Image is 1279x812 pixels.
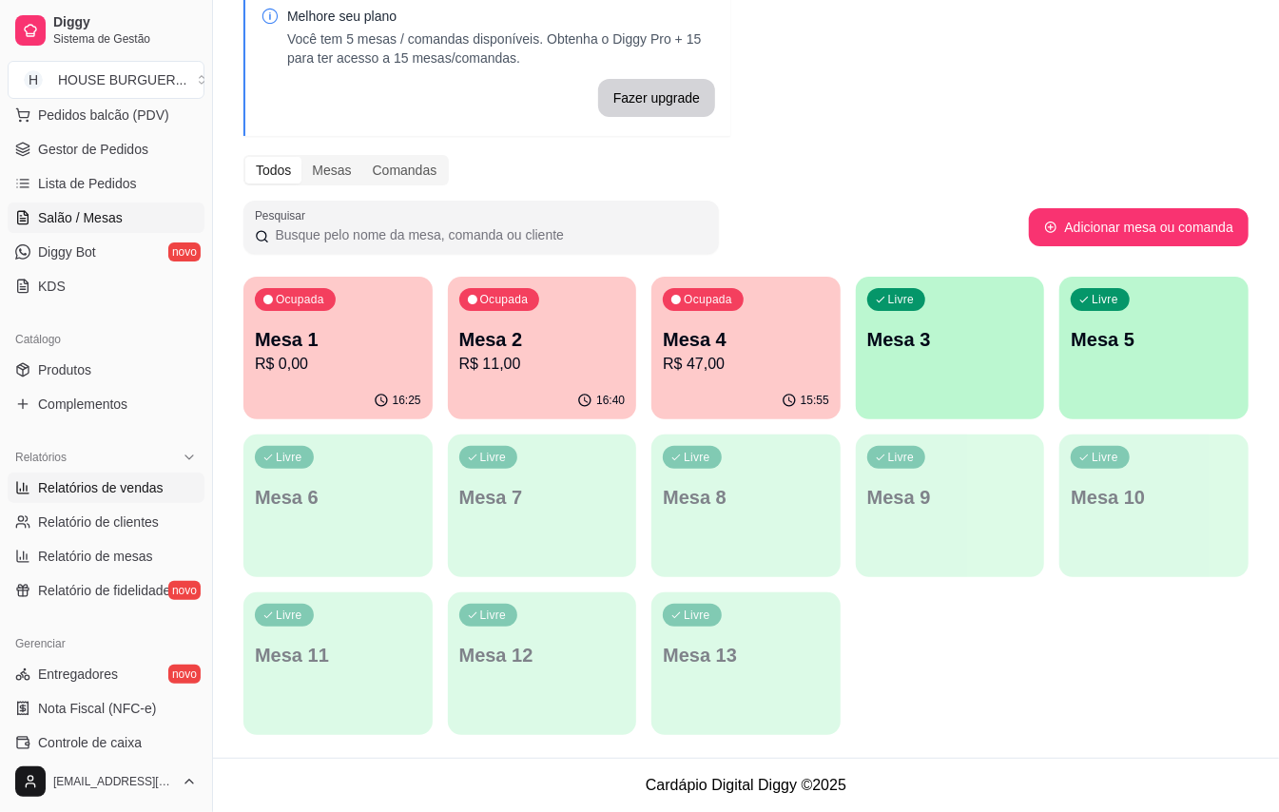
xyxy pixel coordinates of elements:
[38,106,169,125] span: Pedidos balcão (PDV)
[38,733,142,752] span: Controle de caixa
[38,665,118,684] span: Entregadores
[213,758,1279,812] footer: Cardápio Digital Diggy © 2025
[53,14,197,31] span: Diggy
[53,31,197,47] span: Sistema de Gestão
[255,326,421,353] p: Mesa 1
[287,29,715,68] p: Você tem 5 mesas / comandas disponíveis. Obtenha o Diggy Pro + 15 para ter acesso a 15 mesas/coma...
[8,100,204,130] button: Pedidos balcão (PDV)
[38,360,91,379] span: Produtos
[38,208,123,227] span: Salão / Mesas
[8,324,204,355] div: Catálogo
[663,353,829,376] p: R$ 47,00
[53,774,174,789] span: [EMAIL_ADDRESS][DOMAIN_NAME]
[459,353,626,376] p: R$ 11,00
[480,292,529,307] p: Ocupada
[684,292,732,307] p: Ocupada
[269,225,707,244] input: Pesquisar
[867,484,1034,511] p: Mesa 9
[1092,450,1118,465] p: Livre
[38,581,170,600] span: Relatório de fidelidade
[856,435,1045,577] button: LivreMesa 9
[38,547,153,566] span: Relatório de mesas
[8,628,204,659] div: Gerenciar
[8,541,204,571] a: Relatório de mesas
[684,450,710,465] p: Livre
[255,484,421,511] p: Mesa 6
[276,450,302,465] p: Livre
[651,435,841,577] button: LivreMesa 8
[8,271,204,301] a: KDS
[448,592,637,735] button: LivreMesa 12
[1092,292,1118,307] p: Livre
[362,157,448,184] div: Comandas
[287,7,715,26] p: Melhore seu plano
[276,292,324,307] p: Ocupada
[663,326,829,353] p: Mesa 4
[8,693,204,724] a: Nota Fiscal (NFC-e)
[38,395,127,414] span: Complementos
[867,326,1034,353] p: Mesa 3
[245,157,301,184] div: Todos
[8,759,204,804] button: [EMAIL_ADDRESS][DOMAIN_NAME]
[8,8,204,53] a: DiggySistema de Gestão
[243,435,433,577] button: LivreMesa 6
[8,473,204,503] a: Relatórios de vendas
[684,608,710,623] p: Livre
[1059,435,1249,577] button: LivreMesa 10
[596,393,625,408] p: 16:40
[801,393,829,408] p: 15:55
[8,168,204,199] a: Lista de Pedidos
[663,484,829,511] p: Mesa 8
[301,157,361,184] div: Mesas
[38,512,159,532] span: Relatório de clientes
[598,79,715,117] button: Fazer upgrade
[255,207,312,223] label: Pesquisar
[255,353,421,376] p: R$ 0,00
[448,277,637,419] button: OcupadaMesa 2R$ 11,0016:40
[38,277,66,296] span: KDS
[651,592,841,735] button: LivreMesa 13
[255,642,421,668] p: Mesa 11
[8,203,204,233] a: Salão / Mesas
[38,478,164,497] span: Relatórios de vendas
[888,450,915,465] p: Livre
[663,642,829,668] p: Mesa 13
[459,484,626,511] p: Mesa 7
[58,70,186,89] div: HOUSE BURGUER ...
[8,727,204,758] a: Controle de caixa
[15,450,67,465] span: Relatórios
[8,61,204,99] button: Select a team
[480,450,507,465] p: Livre
[1059,277,1249,419] button: LivreMesa 5
[459,326,626,353] p: Mesa 2
[243,592,433,735] button: LivreMesa 11
[8,575,204,606] a: Relatório de fidelidadenovo
[8,389,204,419] a: Complementos
[393,393,421,408] p: 16:25
[276,608,302,623] p: Livre
[8,355,204,385] a: Produtos
[8,659,204,689] a: Entregadoresnovo
[459,642,626,668] p: Mesa 12
[1029,208,1249,246] button: Adicionar mesa ou comanda
[8,237,204,267] a: Diggy Botnovo
[38,140,148,159] span: Gestor de Pedidos
[8,134,204,164] a: Gestor de Pedidos
[1071,326,1237,353] p: Mesa 5
[8,507,204,537] a: Relatório de clientes
[480,608,507,623] p: Livre
[1071,484,1237,511] p: Mesa 10
[38,242,96,261] span: Diggy Bot
[651,277,841,419] button: OcupadaMesa 4R$ 47,0015:55
[448,435,637,577] button: LivreMesa 7
[243,277,433,419] button: OcupadaMesa 1R$ 0,0016:25
[24,70,43,89] span: H
[38,174,137,193] span: Lista de Pedidos
[38,699,156,718] span: Nota Fiscal (NFC-e)
[856,277,1045,419] button: LivreMesa 3
[888,292,915,307] p: Livre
